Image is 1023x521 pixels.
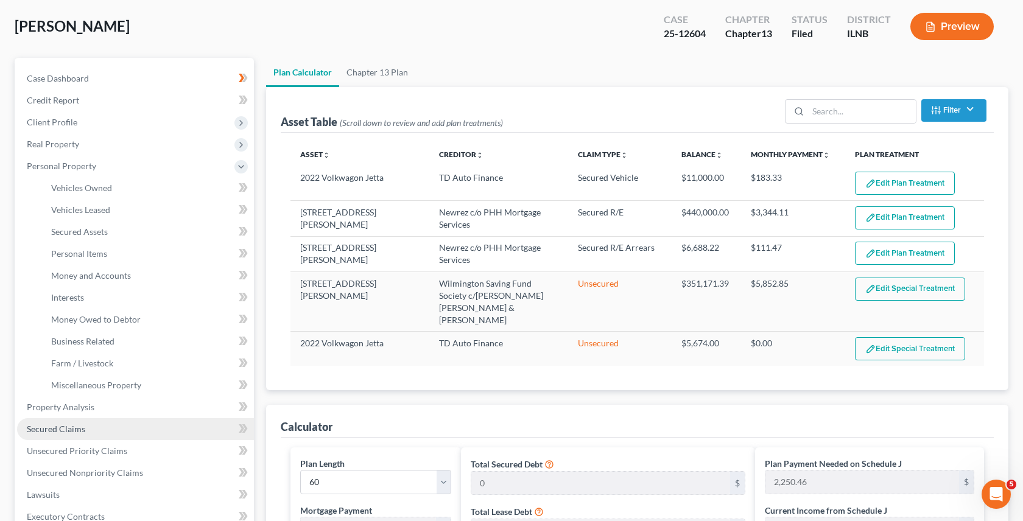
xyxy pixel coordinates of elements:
[672,167,741,201] td: $11,000.00
[471,458,543,470] label: Total Secured Debt
[765,504,887,517] label: Current Income from Schedule J
[741,332,845,366] td: $0.00
[17,484,254,506] a: Lawsuits
[339,58,415,87] a: Chapter 13 Plan
[429,272,568,332] td: Wilmington Saving Fund Society c/[PERSON_NAME] [PERSON_NAME] & [PERSON_NAME]
[865,178,876,189] img: edit-pencil-c1479a1de80d8dea1e2430c2f745a3c6a07e9d7aa2eeffe225670001d78357a8.svg
[725,13,772,27] div: Chapter
[51,248,107,259] span: Personal Items
[823,152,830,159] i: unfold_more
[51,270,131,281] span: Money and Accounts
[808,100,916,123] input: Search...
[300,457,345,470] label: Plan Length
[429,332,568,366] td: TD Auto Finance
[765,457,902,470] label: Plan Payment Needed on Schedule J
[290,272,429,332] td: [STREET_ADDRESS][PERSON_NAME]
[672,272,741,332] td: $351,171.39
[27,489,60,500] span: Lawsuits
[340,117,503,128] span: (Scroll down to review and add plan treatments)
[620,152,628,159] i: unfold_more
[41,287,254,309] a: Interests
[51,358,113,368] span: Farm / Livestock
[471,505,532,518] label: Total Lease Debt
[568,236,672,271] td: Secured R/E Arrears
[664,27,706,41] div: 25-12604
[41,374,254,396] a: Miscellaneous Property
[41,199,254,221] a: Vehicles Leased
[741,236,845,271] td: $111.47
[741,201,845,236] td: $3,344.11
[921,99,986,122] button: Filter
[300,504,372,517] label: Mortgage Payment
[568,201,672,236] td: Secured R/E
[429,167,568,201] td: TD Auto Finance
[17,89,254,111] a: Credit Report
[51,314,141,324] span: Money Owed to Debtor
[751,150,830,159] a: Monthly Paymentunfold_more
[845,142,984,167] th: Plan Treatment
[17,396,254,418] a: Property Analysis
[855,242,955,265] button: Edit Plan Treatment
[41,265,254,287] a: Money and Accounts
[1007,480,1016,489] span: 5
[51,183,112,193] span: Vehicles Owned
[855,206,955,229] button: Edit Plan Treatment
[471,472,730,495] input: 0.00
[578,150,628,159] a: Claim Typeunfold_more
[51,336,114,346] span: Business Related
[792,13,828,27] div: Status
[725,27,772,41] div: Chapter
[27,424,85,434] span: Secured Claims
[855,172,955,195] button: Edit Plan Treatment
[741,167,845,201] td: $183.33
[865,248,876,259] img: edit-pencil-c1479a1de80d8dea1e2430c2f745a3c6a07e9d7aa2eeffe225670001d78357a8.svg
[290,167,429,201] td: 2022 Volkwagon Jetta
[959,470,974,494] div: $
[439,150,483,159] a: Creditorunfold_more
[681,150,723,159] a: Balanceunfold_more
[323,152,330,159] i: unfold_more
[51,226,108,237] span: Secured Assets
[41,309,254,330] a: Money Owed to Debtor
[41,243,254,265] a: Personal Items
[51,292,84,302] span: Interests
[672,236,741,271] td: $6,688.22
[568,167,672,201] td: Secured Vehicle
[847,27,891,41] div: ILNB
[761,27,772,39] span: 13
[51,205,110,215] span: Vehicles Leased
[41,177,254,199] a: Vehicles Owned
[715,152,723,159] i: unfold_more
[281,419,332,434] div: Calculator
[17,462,254,484] a: Unsecured Nonpriority Claims
[568,272,672,332] td: Unsecured
[741,272,845,332] td: $5,852.85
[865,284,876,294] img: edit-pencil-c1479a1de80d8dea1e2430c2f745a3c6a07e9d7aa2eeffe225670001d78357a8.svg
[27,95,79,105] span: Credit Report
[27,117,77,127] span: Client Profile
[266,58,339,87] a: Plan Calculator
[17,68,254,89] a: Case Dashboard
[300,150,330,159] a: Assetunfold_more
[982,480,1011,509] iframe: Intercom live chat
[290,332,429,366] td: 2022 Volkwagon Jetta
[765,470,959,494] input: 0.00
[476,152,483,159] i: unfold_more
[672,332,741,366] td: $5,674.00
[672,201,741,236] td: $440,000.00
[17,440,254,462] a: Unsecured Priority Claims
[429,201,568,236] td: Newrez c/o PHH Mortgage Services
[568,332,672,366] td: Unsecured
[664,13,706,27] div: Case
[865,212,876,223] img: edit-pencil-c1479a1de80d8dea1e2430c2f745a3c6a07e9d7aa2eeffe225670001d78357a8.svg
[290,201,429,236] td: [STREET_ADDRESS][PERSON_NAME]
[865,344,876,354] img: edit-pencil-c1479a1de80d8dea1e2430c2f745a3c6a07e9d7aa2eeffe225670001d78357a8.svg
[290,236,429,271] td: [STREET_ADDRESS][PERSON_NAME]
[910,13,994,40] button: Preview
[847,13,891,27] div: District
[41,352,254,374] a: Farm / Livestock
[792,27,828,41] div: Filed
[17,418,254,440] a: Secured Claims
[281,114,503,129] div: Asset Table
[27,402,94,412] span: Property Analysis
